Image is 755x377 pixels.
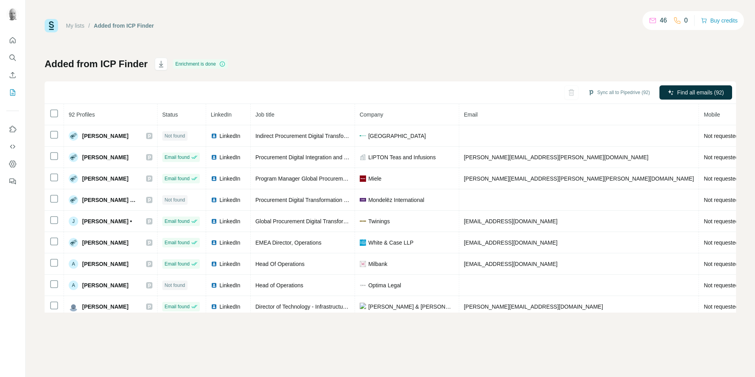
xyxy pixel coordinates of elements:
span: Email found [165,175,190,182]
img: Avatar [69,302,78,311]
img: LinkedIn logo [211,175,217,182]
span: Not found [165,196,185,204]
button: Buy credits [701,15,738,26]
img: company-logo [360,303,366,311]
img: Avatar [69,174,78,183]
img: company-logo [360,221,366,222]
span: Procurement Digital Transformation Lead [255,197,356,203]
img: company-logo [360,175,366,182]
span: LinkedIn [220,281,240,289]
span: Not requested [704,218,738,224]
span: Head Of Operations [255,261,305,267]
span: [PERSON_NAME][EMAIL_ADDRESS][DOMAIN_NAME] [464,303,603,310]
span: EMEA Director, Operations [255,239,321,246]
button: My lists [6,85,19,100]
span: LinkedIn [220,303,240,311]
span: Email found [165,154,190,161]
img: LinkedIn logo [211,303,217,310]
span: LinkedIn [211,111,232,118]
button: Quick start [6,33,19,47]
span: Not requested [704,239,738,246]
img: Avatar [6,8,19,21]
img: company-logo [360,135,366,137]
img: LinkedIn logo [211,282,217,288]
div: A [69,281,78,290]
span: LIPTON Teas and Infusions [368,153,436,161]
span: White & Case LLP [368,239,413,247]
span: [PERSON_NAME] [82,260,128,268]
span: [PERSON_NAME][EMAIL_ADDRESS][PERSON_NAME][PERSON_NAME][DOMAIN_NAME] [464,175,694,182]
span: LinkedIn [220,239,240,247]
span: Not requested [704,154,738,160]
img: company-logo [360,261,366,267]
span: LinkedIn [220,260,240,268]
span: [PERSON_NAME] [82,239,128,247]
button: Search [6,51,19,65]
span: Email found [165,303,190,310]
img: Avatar [69,131,78,141]
span: LinkedIn [220,132,240,140]
h1: Added from ICP Finder [45,58,148,70]
span: Director of Technology - Infrastructure & Operations [255,303,382,310]
span: Indirect Procurement Digital Transformation Lead [255,133,376,139]
span: Not requested [704,303,738,310]
img: company-logo [360,282,366,288]
span: Find all emails (92) [677,89,724,96]
span: [PERSON_NAME] [82,303,128,311]
span: Milbank [368,260,387,268]
button: Enrich CSV [6,68,19,82]
span: Not requested [704,282,738,288]
span: Mobile [704,111,720,118]
span: Not found [165,282,185,289]
div: J [69,217,78,226]
span: [PERSON_NAME] MCIPS [82,196,138,204]
span: 92 Profiles [69,111,95,118]
img: Avatar [69,153,78,162]
span: Optima Legal [368,281,401,289]
img: LinkedIn logo [211,133,217,139]
span: Job title [255,111,274,118]
button: Sync all to Pipedrive (92) [582,87,655,98]
span: Global Procurement Digital Transformation Manager [255,218,383,224]
a: My lists [66,23,85,29]
li: / [88,22,90,30]
span: [EMAIL_ADDRESS][DOMAIN_NAME] [464,261,558,267]
img: LinkedIn logo [211,197,217,203]
span: Status [162,111,178,118]
button: Find all emails (92) [659,85,732,100]
span: [PERSON_NAME] • [82,217,132,225]
span: Not requested [704,261,738,267]
img: LinkedIn logo [211,218,217,224]
div: A [69,259,78,269]
span: [PERSON_NAME] [82,153,128,161]
span: [PERSON_NAME][EMAIL_ADDRESS][PERSON_NAME][DOMAIN_NAME] [464,154,649,160]
span: Email found [165,260,190,268]
span: [PERSON_NAME] [82,132,128,140]
div: Enrichment is done [173,59,228,69]
button: Dashboard [6,157,19,171]
span: Email found [165,239,190,246]
img: LinkedIn logo [211,239,217,246]
span: Mondelēz International [368,196,424,204]
img: company-logo [360,198,366,201]
span: Not found [165,132,185,139]
span: LinkedIn [220,153,240,161]
img: Avatar [69,238,78,247]
button: Use Surfe on LinkedIn [6,122,19,136]
img: LinkedIn logo [211,261,217,267]
img: LinkedIn logo [211,154,217,160]
span: Email found [165,218,190,225]
span: Procurement Digital Integration and Strategic Intelligence Manager [255,154,419,160]
span: Not requested [704,133,738,139]
button: Use Surfe API [6,139,19,154]
span: Not requested [704,197,738,203]
img: company-logo [360,239,366,246]
button: Feedback [6,174,19,188]
span: Program Manager Global Procurement Digitalization [255,175,383,182]
img: Surfe Logo [45,19,58,32]
img: Avatar [69,195,78,205]
p: 0 [684,16,688,25]
span: [PERSON_NAME] & [PERSON_NAME] [368,303,454,311]
span: Email [464,111,478,118]
p: 46 [660,16,667,25]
